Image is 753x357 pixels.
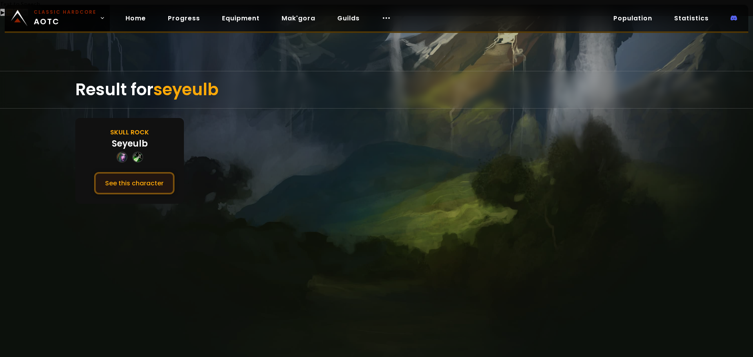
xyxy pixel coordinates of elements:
a: Mak'gora [275,10,322,26]
a: Guilds [331,10,366,26]
div: Result for [75,71,678,108]
a: Population [607,10,658,26]
span: AOTC [34,9,96,27]
a: Statistics [668,10,715,26]
div: Seyeulb [112,137,148,150]
a: Progress [162,10,206,26]
span: seyeulb [153,78,218,101]
div: Skull Rock [110,127,149,137]
a: Equipment [216,10,266,26]
a: AOTC [5,5,110,31]
a: Home [119,10,152,26]
button: See this character [94,172,175,194]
